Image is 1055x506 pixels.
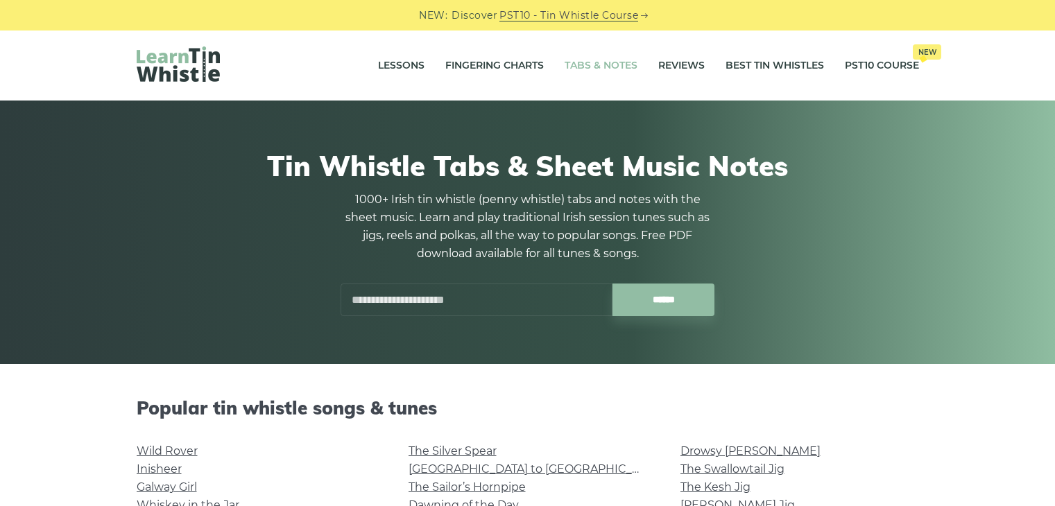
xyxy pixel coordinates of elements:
a: Lessons [378,49,424,83]
a: Galway Girl [137,480,197,494]
h2: Popular tin whistle songs & tunes [137,397,919,419]
a: Wild Rover [137,444,198,457]
a: The Silver Spear [409,444,497,457]
a: Inisheer [137,462,182,476]
a: Best Tin Whistles [726,49,824,83]
img: LearnTinWhistle.com [137,46,220,82]
a: PST10 CourseNew [845,49,919,83]
a: [GEOGRAPHIC_DATA] to [GEOGRAPHIC_DATA] [409,462,664,476]
a: Drowsy [PERSON_NAME] [680,444,821,457]
span: New [913,44,941,60]
a: The Kesh Jig [680,480,750,494]
a: The Sailor’s Hornpipe [409,480,526,494]
a: The Swallowtail Jig [680,462,784,476]
a: Reviews [658,49,705,83]
h1: Tin Whistle Tabs & Sheet Music Notes [137,149,919,182]
a: Tabs & Notes [565,49,637,83]
p: 1000+ Irish tin whistle (penny whistle) tabs and notes with the sheet music. Learn and play tradi... [341,191,715,263]
a: Fingering Charts [445,49,544,83]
